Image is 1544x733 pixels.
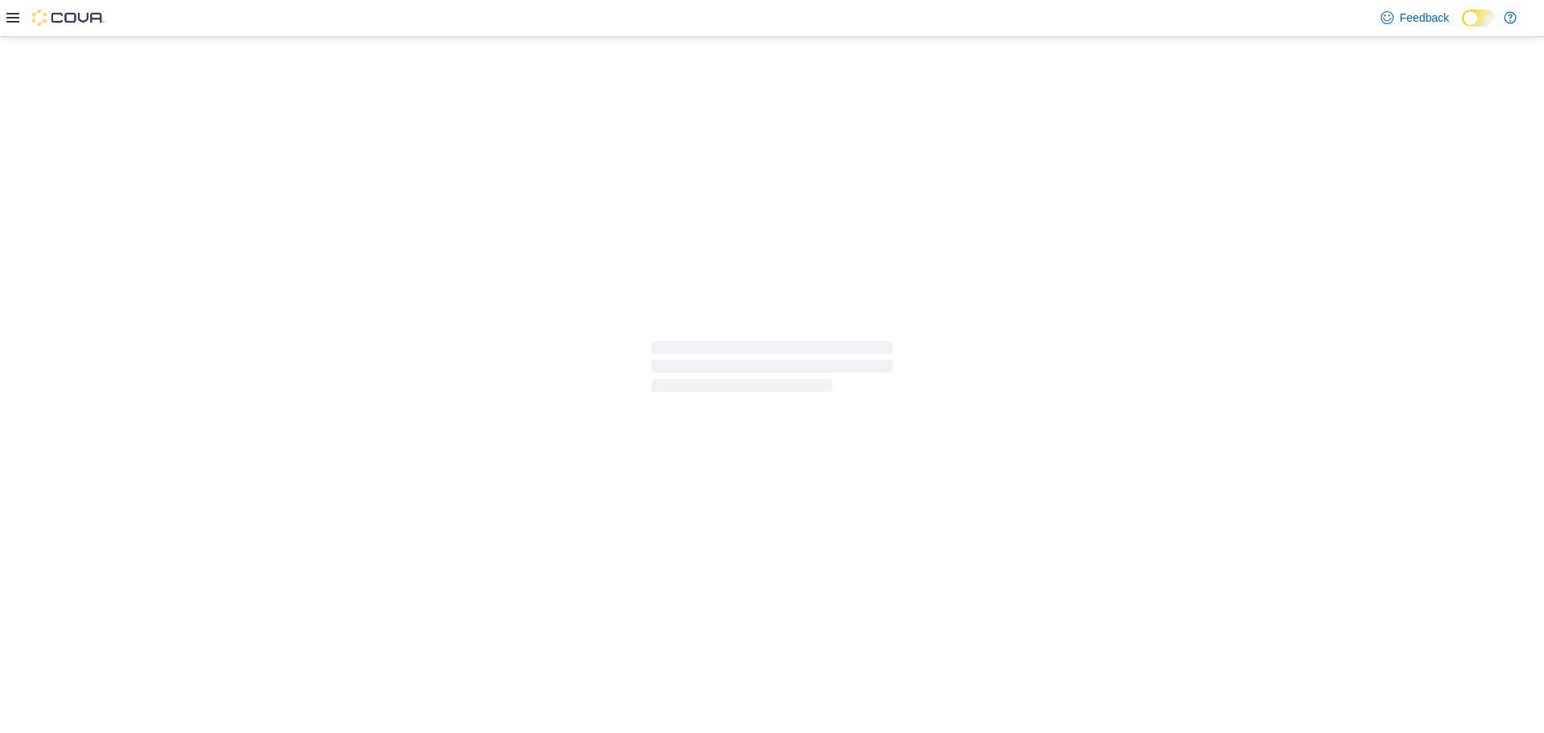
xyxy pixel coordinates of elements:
a: Feedback [1374,2,1456,34]
img: Cova [32,10,105,26]
span: Feedback [1400,10,1449,26]
input: Dark Mode [1462,10,1496,27]
span: Loading [651,344,893,396]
